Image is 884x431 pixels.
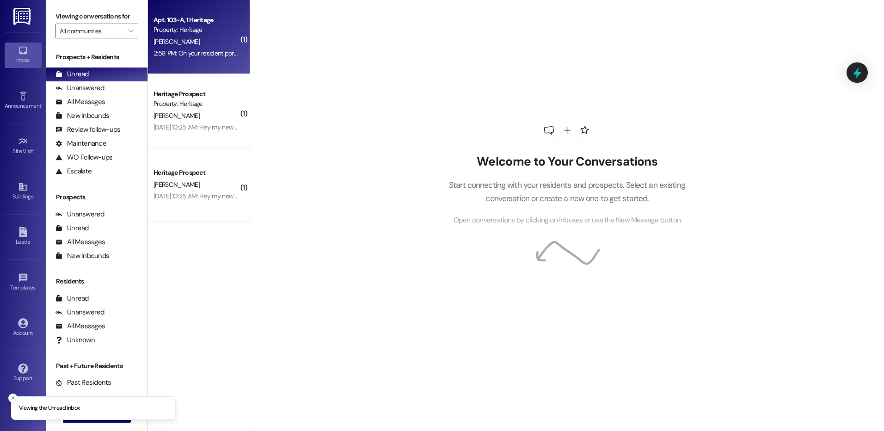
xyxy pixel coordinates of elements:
div: Past + Future Residents [46,361,147,371]
div: Past Residents [55,378,111,388]
div: Unread [55,69,89,79]
div: Unanswered [55,308,104,317]
div: Heritage Prospect [153,168,239,178]
div: Unread [55,223,89,233]
div: Property: Heritage [153,25,239,35]
div: Apt. 103~A, 1 Heritage [153,15,239,25]
a: Site Visit • [5,134,42,159]
div: Heritage Prospect [153,89,239,99]
a: Account [5,315,42,340]
img: ResiDesk Logo [13,8,32,25]
div: [DATE] 10:25 AM: Hey my new address is [STREET_ADDRESS] For my deposit [153,192,359,200]
div: Prospects + Residents [46,52,147,62]
p: Viewing the Unread inbox [19,404,80,413]
a: Buildings [5,179,42,204]
span: Open conversations by clicking on inboxes or use the New Message button [454,215,681,226]
span: • [36,283,37,289]
button: Close toast [8,394,18,403]
span: [PERSON_NAME] [153,111,200,120]
div: All Messages [55,321,105,331]
i:  [128,27,133,35]
a: Leads [5,224,42,249]
p: Start connecting with your residents and prospects. Select an existing conversation or create a n... [435,179,699,205]
div: Unanswered [55,83,104,93]
div: Review follow-ups [55,125,120,135]
a: Inbox [5,43,42,68]
span: • [41,101,43,108]
div: WO Follow-ups [55,153,112,162]
div: Unknown [55,335,95,345]
input: All communities [60,24,123,38]
div: Escalate [55,166,92,176]
a: Templates • [5,270,42,295]
a: Support [5,361,42,386]
div: 2:58 PM: On your resident portal [153,49,240,57]
span: [PERSON_NAME] [153,180,200,189]
span: [PERSON_NAME] [153,37,200,46]
div: [DATE] 10:25 AM: Hey my new address is [STREET_ADDRESS] For my deposit [153,123,359,131]
div: New Inbounds [55,111,109,121]
h2: Welcome to Your Conversations [435,154,699,169]
div: All Messages [55,97,105,107]
div: Unanswered [55,209,104,219]
div: All Messages [55,237,105,247]
div: Unread [55,294,89,303]
div: Maintenance [55,139,106,148]
span: • [33,147,35,153]
div: Property: Heritage [153,99,239,109]
label: Viewing conversations for [55,9,138,24]
div: Prospects [46,192,147,202]
div: Residents [46,277,147,286]
div: New Inbounds [55,251,109,261]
